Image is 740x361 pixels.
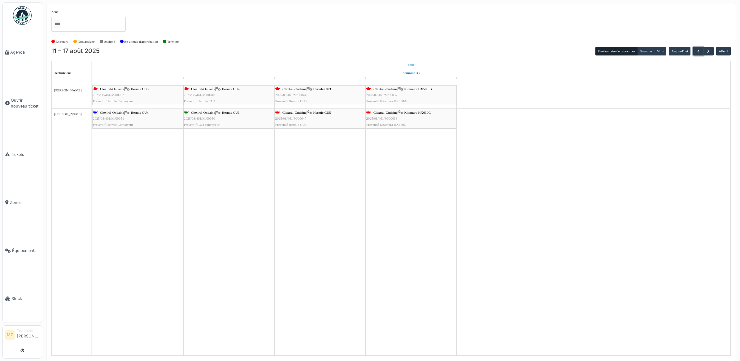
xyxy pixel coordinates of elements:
[3,28,42,76] a: Agenda
[54,88,82,92] span: [PERSON_NAME]
[54,112,82,116] span: [PERSON_NAME]
[93,123,133,126] span: Préventif Hermle Convoyeur
[221,77,236,85] a: 12 août 2025
[104,39,115,44] label: Assigné
[366,123,407,126] span: Préventif Kitamura HX630G
[275,93,307,97] span: 2025/08/461/M/00044
[10,200,39,205] span: Zones
[11,152,39,157] span: Tickets
[184,117,215,120] span: 2025/08/461/M/00050
[184,93,215,97] span: 2025/08/461/M/00046
[11,296,39,302] span: Stock
[184,86,274,104] div: |
[366,99,407,103] span: Préventif Kitamura HX500iG
[495,77,509,85] a: 15 août 2025
[191,111,215,114] span: Clextral-Ondaine
[405,77,418,85] a: 14 août 2025
[366,86,456,104] div: |
[184,123,220,126] span: Préventif CU3 convoyeur
[654,47,666,55] button: Mois
[93,86,182,104] div: |
[56,39,68,44] label: En retard
[17,328,39,341] li: [PERSON_NAME]
[275,117,307,120] span: 2025/08/461/M/00047
[401,69,421,77] a: Semaine 33
[93,110,182,128] div: |
[3,275,42,323] a: Stock
[51,9,59,15] label: Zone
[93,93,124,97] span: 2025/08/461/M/00052
[12,248,39,253] span: Équipements
[3,130,42,178] a: Tickets
[716,47,731,55] button: Aller à
[373,111,398,114] span: Clextral-Ondaine
[693,47,703,56] button: Précédent
[282,111,307,114] span: Clextral-Ondaine
[54,71,72,75] span: Techniciens
[10,49,39,55] span: Agenda
[3,178,42,227] a: Zones
[51,47,100,55] h2: 11 – 17 août 2025
[93,99,133,103] span: Préventif Hermle Convoyeur
[275,86,365,104] div: |
[404,87,432,91] span: Kitamura HX500IG
[275,99,307,103] span: Préventif Hermle CU3
[131,87,148,91] span: Hermle CU5
[124,39,158,44] label: En attente d'approbation
[5,328,39,343] a: MZ Technicien[PERSON_NAME]
[669,47,690,55] button: Aujourd'hui
[167,39,179,44] label: Terminé
[366,93,398,97] span: 2026/02/461/M/00037
[595,47,638,55] button: Gestionnaire de ressources
[275,123,307,126] span: Préventif Hermle CU5
[184,110,274,128] div: |
[131,111,148,114] span: Hermle CU4
[54,20,60,29] input: Tous
[366,110,456,128] div: |
[13,6,32,25] img: Badge_color-CXgf-gQk.svg
[3,227,42,275] a: Équipements
[100,87,124,91] span: Clextral-Ondaine
[17,328,39,333] div: Technicien
[184,99,215,103] span: Préventif Hermle CU4
[703,47,713,56] button: Suivant
[5,330,15,340] li: MZ
[282,87,307,91] span: Clextral-Ondaine
[313,77,327,85] a: 13 août 2025
[406,61,416,69] a: 11 août 2025
[313,111,331,114] span: Hermle CU5
[222,111,239,114] span: Hermle CU3
[677,77,691,85] a: 17 août 2025
[275,110,365,128] div: |
[11,97,39,109] span: Ouvrir nouveau ticket
[131,77,144,85] a: 11 août 2025
[78,39,95,44] label: Non assigné
[93,117,124,120] span: 2025/08/461/M/00051
[404,111,431,114] span: Kitamura HX630G
[191,87,215,91] span: Clextral-Ondaine
[100,111,124,114] span: Clextral-Ondaine
[373,87,398,91] span: Clextral-Ondaine
[366,117,398,120] span: 2025/08/461/M/00038
[313,87,331,91] span: Hermle CU3
[586,77,600,85] a: 16 août 2025
[222,87,239,91] span: Hermle CU4
[3,76,42,130] a: Ouvrir nouveau ticket
[637,47,654,55] button: Semaine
